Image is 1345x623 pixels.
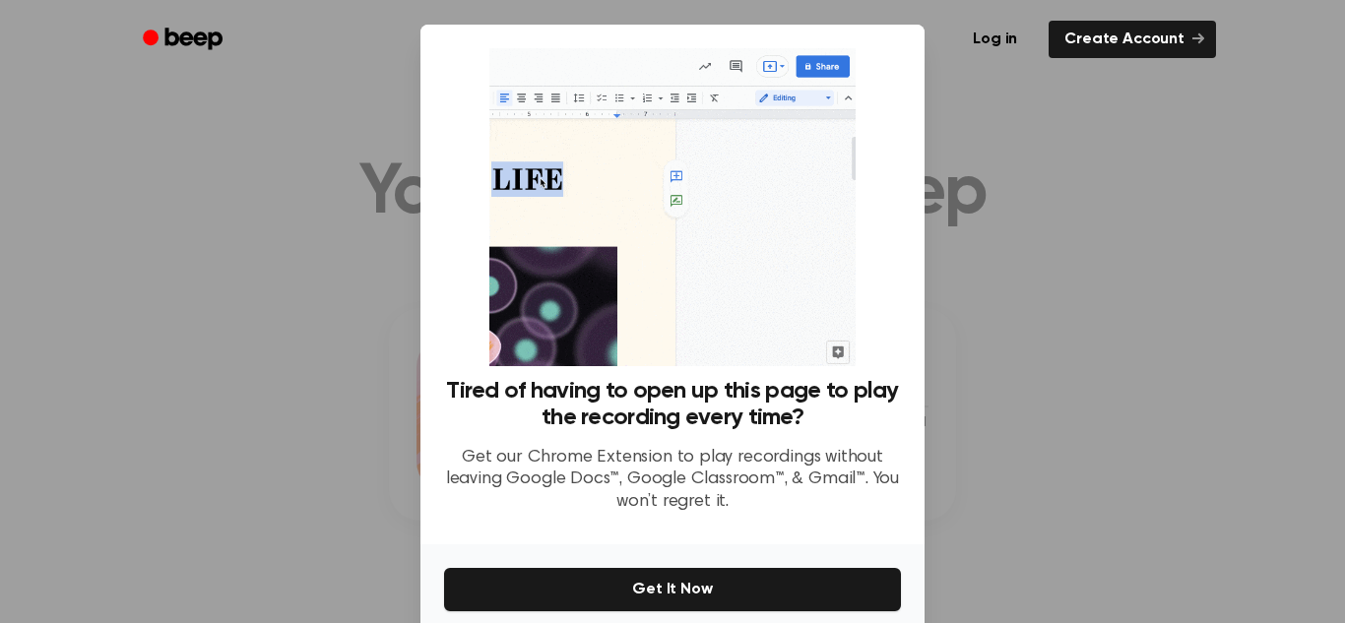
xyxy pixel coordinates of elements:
[129,21,240,59] a: Beep
[444,447,901,514] p: Get our Chrome Extension to play recordings without leaving Google Docs™, Google Classroom™, & Gm...
[953,17,1037,62] a: Log in
[1049,21,1216,58] a: Create Account
[444,378,901,431] h3: Tired of having to open up this page to play the recording every time?
[489,48,855,366] img: Beep extension in action
[444,568,901,611] button: Get It Now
